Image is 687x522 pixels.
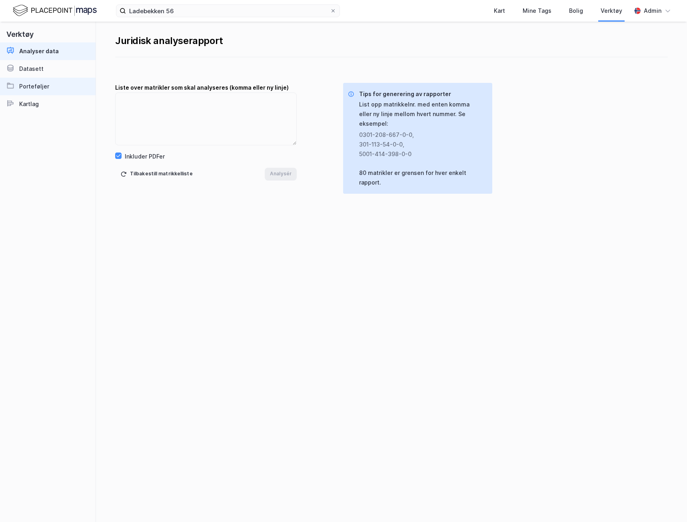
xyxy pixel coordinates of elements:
[359,100,486,187] div: List opp matrikkelnr. med enten komma eller ny linje mellom hvert nummer. Se eksempel: 80 matrikl...
[569,6,583,16] div: Bolig
[115,83,297,92] div: Liste over matrikler som skal analyseres (komma eller ny linje)
[19,46,59,56] div: Analyser data
[644,6,661,16] div: Admin
[13,4,97,18] img: logo.f888ab2527a4732fd821a326f86c7f29.svg
[601,6,622,16] div: Verktøy
[125,152,165,161] div: Inkluder PDFer
[115,34,668,47] div: Juridisk analyserapport
[494,6,505,16] div: Kart
[647,484,687,522] div: Kontrollprogram for chat
[19,64,44,74] div: Datasett
[126,5,330,17] input: Søk på adresse, matrikkel, gårdeiere, leietakere eller personer
[115,168,198,181] button: Tilbakestill matrikkelliste
[647,484,687,522] iframe: Chat Widget
[19,99,39,109] div: Kartlag
[19,82,49,91] div: Porteføljer
[359,140,479,149] div: 301-113-54-0-0 ,
[359,149,479,159] div: 5001-414-398-0-0
[359,89,486,99] div: Tips for generering av rapporter
[359,130,479,140] div: 0301-208-667-0-0 ,
[523,6,551,16] div: Mine Tags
